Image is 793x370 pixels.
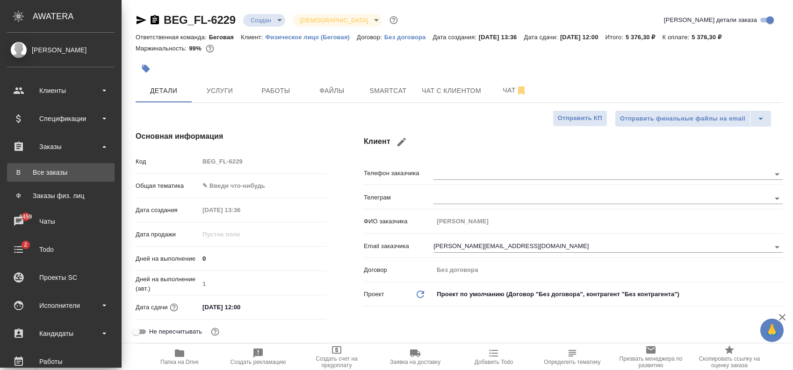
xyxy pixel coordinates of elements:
p: Email заказчика [364,242,433,251]
button: Призвать менеджера по развитию [612,344,690,370]
p: Дней на выполнение (авт.) [136,275,199,293]
a: Физическое лицо (Беговая) [265,33,357,41]
p: Итого: [606,34,626,41]
p: Дней на выполнение [136,254,199,263]
input: Пустое поле [433,263,783,277]
h4: Основная информация [136,131,326,142]
span: Чат [492,85,537,96]
div: Заказы физ. лиц [12,191,110,200]
p: ФИО заказчика [364,217,433,226]
div: [PERSON_NAME] [7,45,115,55]
div: Работы [7,355,115,369]
span: Не пересчитывать [149,327,202,336]
input: ✎ Введи что-нибудь [199,300,281,314]
span: Услуги [197,85,242,97]
span: Скопировать ссылку на оценку заказа [696,356,763,369]
span: Детали [141,85,186,97]
div: Клиенты [7,84,115,98]
button: Скопировать ссылку для ЯМессенджера [136,14,147,26]
p: 99% [189,45,203,52]
p: К оплате: [663,34,692,41]
button: Отправить КП [553,110,607,127]
p: Дата продажи [136,230,199,239]
div: Создан [243,14,285,27]
div: Проекты SC [7,270,115,285]
span: [PERSON_NAME] детали заказа [664,15,757,25]
span: Заявка на доставку [390,359,440,365]
div: Заказы [7,140,115,154]
button: Заявка на доставку [376,344,454,370]
div: Кандидаты [7,327,115,341]
p: [DATE] 12:00 [560,34,606,41]
p: Без договора [384,34,433,41]
span: Создать счет на предоплату [303,356,370,369]
div: Исполнители [7,299,115,313]
button: 63.60 RUB; [204,43,216,55]
div: ✎ Введи что-нибудь [202,181,315,191]
button: [DEMOGRAPHIC_DATA] [297,16,371,24]
button: Определить тематику [533,344,612,370]
button: Доп статусы указывают на важность/срочность заказа [388,14,400,26]
span: Призвать менеджера по развитию [617,356,685,369]
button: Создать счет на предоплату [297,344,376,370]
button: Open [771,168,784,181]
p: Телеграм [364,193,433,202]
span: 6459 [14,212,37,221]
input: ✎ Введи что-нибудь [199,252,326,265]
p: Дата сдачи [136,303,168,312]
p: Код [136,157,199,166]
div: Создан [293,14,382,27]
button: Включи, если не хочешь, чтобы указанная дата сдачи изменилась после переставления заказа в 'Подтв... [209,326,221,338]
p: Договор [364,265,433,275]
div: Todo [7,242,115,256]
span: Создать рекламацию [231,359,286,365]
span: Отправить финальные файлы на email [620,114,745,124]
button: Open [771,241,784,254]
a: Проекты SC [2,266,119,289]
a: 6459Чаты [2,210,119,233]
input: Пустое поле [199,277,326,291]
div: split button [615,110,771,127]
svg: Отписаться [516,85,527,96]
input: Пустое поле [199,203,281,217]
span: 2 [18,240,33,249]
div: Спецификации [7,112,115,126]
button: Open [771,192,784,205]
p: Дата создания [136,206,199,215]
a: 2Todo [2,238,119,261]
p: 5 376,30 ₽ [692,34,728,41]
p: Договор: [357,34,384,41]
div: ✎ Введи что-нибудь [199,178,326,194]
a: Без договора [384,33,433,41]
span: Папка на Drive [160,359,199,365]
a: ВВсе заказы [7,163,115,182]
p: Общая тематика [136,181,199,191]
h4: Клиент [364,131,783,153]
button: Если добавить услуги и заполнить их объемом, то дата рассчитается автоматически [168,301,180,313]
span: Добавить Todo [475,359,513,365]
span: Чат с клиентом [422,85,481,97]
button: Папка на Drive [140,344,219,370]
p: Телефон заказчика [364,169,433,178]
p: 5 376,30 ₽ [626,34,663,41]
button: Добавить тэг [136,58,156,79]
a: BEG_FL-6229 [164,14,236,26]
p: Физическое лицо (Беговая) [265,34,357,41]
p: Беговая [209,34,241,41]
span: Файлы [310,85,354,97]
span: Отправить КП [558,113,602,124]
button: Скопировать ссылку [149,14,160,26]
p: [DATE] 13:36 [479,34,524,41]
span: 🙏 [764,320,780,340]
p: Ответственная команда: [136,34,209,41]
div: AWATERA [33,7,122,26]
span: Smartcat [366,85,411,97]
div: Чаты [7,214,115,228]
input: Пустое поле [199,155,326,168]
button: 🙏 [760,319,784,342]
div: Проект по умолчанию (Договор "Без договора", контрагент "Без контрагента") [433,286,783,302]
input: Пустое поле [433,214,783,228]
span: Определить тематику [544,359,600,365]
button: Отправить финальные файлы на email [615,110,750,127]
p: Маржинальность: [136,45,189,52]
